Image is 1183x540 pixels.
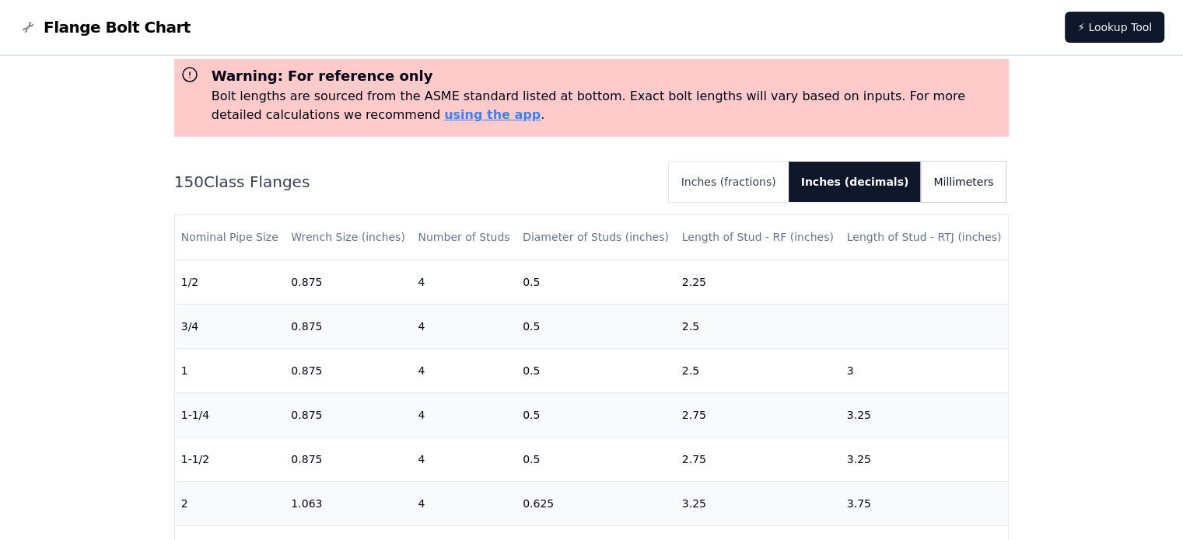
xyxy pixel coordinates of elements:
[285,260,411,304] td: 0.875
[411,348,516,392] td: 4
[676,260,841,304] td: 2.25
[516,260,676,304] td: 0.5
[516,215,676,260] th: Diameter of Studs (inches)
[516,348,676,392] td: 0.5
[19,16,191,38] a: Flange Bolt Chart LogoFlange Bolt Chart
[444,107,541,122] a: using the app
[841,437,1009,481] td: 3.25
[411,215,516,260] th: Number of Studs
[212,87,1003,124] p: Bolt lengths are sourced from the ASME standard listed at bottom. Exact bolt lengths will vary ba...
[676,392,841,437] td: 2.75
[174,171,656,193] h2: 150 Class Flanges
[676,481,841,525] td: 3.25
[175,304,285,348] td: 3/4
[175,481,285,525] td: 2
[516,437,676,481] td: 0.5
[411,304,516,348] td: 4
[516,481,676,525] td: 0.625
[411,260,516,304] td: 4
[175,260,285,304] td: 1/2
[676,348,841,392] td: 2.5
[841,392,1009,437] td: 3.25
[175,437,285,481] td: 1-1/2
[285,215,411,260] th: Wrench Size (inches)
[669,162,789,202] button: Inches (fractions)
[285,348,411,392] td: 0.875
[411,392,516,437] td: 4
[676,437,841,481] td: 2.75
[175,215,285,260] th: Nominal Pipe Size
[516,392,676,437] td: 0.5
[676,215,841,260] th: Length of Stud - RF (inches)
[175,348,285,392] td: 1
[841,348,1009,392] td: 3
[841,481,1009,525] td: 3.75
[411,481,516,525] td: 4
[921,162,1006,202] button: Millimeters
[285,481,411,525] td: 1.063
[285,392,411,437] td: 0.875
[44,16,191,38] span: Flange Bolt Chart
[285,304,411,348] td: 0.875
[676,304,841,348] td: 2.5
[285,437,411,481] td: 0.875
[212,65,1003,87] h3: Warning: For reference only
[411,437,516,481] td: 4
[19,18,37,37] img: Flange Bolt Chart Logo
[841,215,1009,260] th: Length of Stud - RTJ (inches)
[175,392,285,437] td: 1-1/4
[789,162,922,202] button: Inches (decimals)
[1065,12,1164,43] a: ⚡ Lookup Tool
[516,304,676,348] td: 0.5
